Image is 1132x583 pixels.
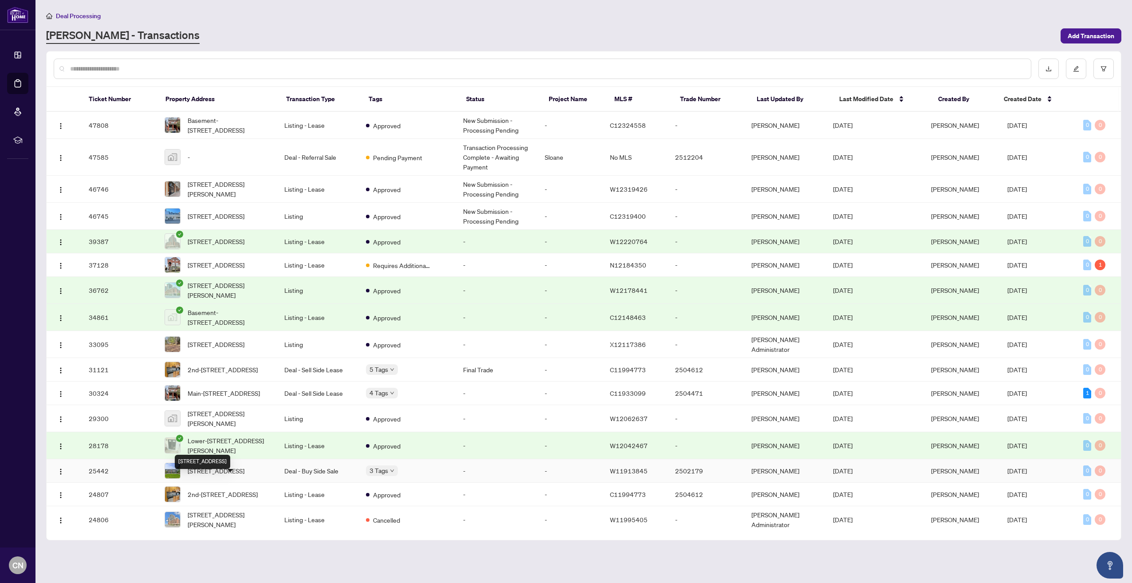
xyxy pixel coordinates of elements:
span: [PERSON_NAME] [931,414,979,422]
th: Property Address [158,87,279,112]
span: [PERSON_NAME] [931,490,979,498]
td: - [668,253,744,277]
span: X12117386 [610,340,646,348]
td: - [668,203,744,230]
img: thumbnail-img [165,337,180,352]
td: 2502179 [668,459,744,483]
span: [DATE] [1007,340,1027,348]
span: [STREET_ADDRESS] [188,260,244,270]
td: 37128 [82,253,158,277]
span: [DATE] [1007,313,1027,321]
td: 2512204 [668,139,744,176]
td: [PERSON_NAME] [744,483,826,506]
td: - [538,176,603,203]
span: C12148463 [610,313,646,321]
div: 0 [1083,364,1091,375]
td: - [538,277,603,304]
img: thumbnail-img [165,386,180,401]
span: [DATE] [1007,185,1027,193]
span: [PERSON_NAME] [931,212,979,220]
img: Logo [57,186,64,193]
td: Listing [277,331,359,358]
button: Logo [54,362,68,377]
span: C11994773 [610,490,646,498]
span: Approved [373,313,401,323]
td: - [538,405,603,432]
button: Logo [54,234,68,248]
img: thumbnail-img [165,463,180,478]
td: Listing - Lease [277,230,359,253]
img: Logo [57,288,64,295]
span: [DATE] [833,153,853,161]
span: 2nd-[STREET_ADDRESS] [188,489,258,499]
span: [STREET_ADDRESS][PERSON_NAME] [188,409,270,428]
span: [PERSON_NAME] [931,185,979,193]
td: Listing - Lease [277,304,359,331]
div: 0 [1083,236,1091,247]
td: Listing - Lease [277,112,359,139]
span: [PERSON_NAME] [931,441,979,449]
td: 2504612 [668,483,744,506]
span: check-circle [176,435,183,442]
div: 0 [1083,211,1091,221]
span: 3 Tags [369,465,388,476]
div: 0 [1083,312,1091,323]
span: [PERSON_NAME] [931,389,979,397]
td: [PERSON_NAME] [744,459,826,483]
td: - [668,405,744,432]
button: Logo [54,209,68,223]
div: 0 [1083,440,1091,451]
span: Approved [373,237,401,247]
td: - [538,459,603,483]
td: [PERSON_NAME] [744,203,826,230]
span: [PERSON_NAME] [931,516,979,524]
td: 29300 [82,405,158,432]
td: 25442 [82,459,158,483]
div: 0 [1083,184,1091,194]
td: Listing - Lease [277,432,359,459]
td: Listing - Lease [277,253,359,277]
td: Deal - Sell Side Lease [277,358,359,382]
img: Logo [57,262,64,269]
img: thumbnail-img [165,411,180,426]
th: Ticket Number [82,87,158,112]
td: Listing [277,277,359,304]
td: - [456,230,538,253]
td: [PERSON_NAME] [744,304,826,331]
td: Transaction Processing Complete - Awaiting Payment [456,139,538,176]
span: [DATE] [1007,153,1027,161]
span: Deal Processing [56,12,101,20]
span: [DATE] [833,516,853,524]
button: Logo [54,487,68,501]
span: [DATE] [833,340,853,348]
span: check-circle [176,307,183,314]
div: 0 [1095,312,1105,323]
span: [DATE] [1007,261,1027,269]
div: 0 [1095,388,1105,398]
td: - [456,253,538,277]
span: [DATE] [833,467,853,475]
td: - [456,304,538,331]
button: Logo [54,150,68,164]
td: - [538,304,603,331]
img: Logo [57,239,64,246]
td: Deal - Buy Side Sale [277,459,359,483]
button: Logo [54,337,68,351]
th: Last Updated By [750,87,832,112]
span: [DATE] [1007,121,1027,129]
img: Logo [57,416,64,423]
img: Logo [57,122,64,130]
img: thumbnail-img [165,181,180,197]
button: Logo [54,411,68,425]
div: 0 [1095,120,1105,130]
td: - [456,432,538,459]
td: - [668,277,744,304]
img: thumbnail-img [165,234,180,249]
span: [DATE] [833,441,853,449]
span: Pending Payment [373,153,422,162]
td: - [538,432,603,459]
div: 0 [1083,413,1091,424]
span: [PERSON_NAME] [931,467,979,475]
span: [DATE] [1007,286,1027,294]
td: [PERSON_NAME] [744,139,826,176]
